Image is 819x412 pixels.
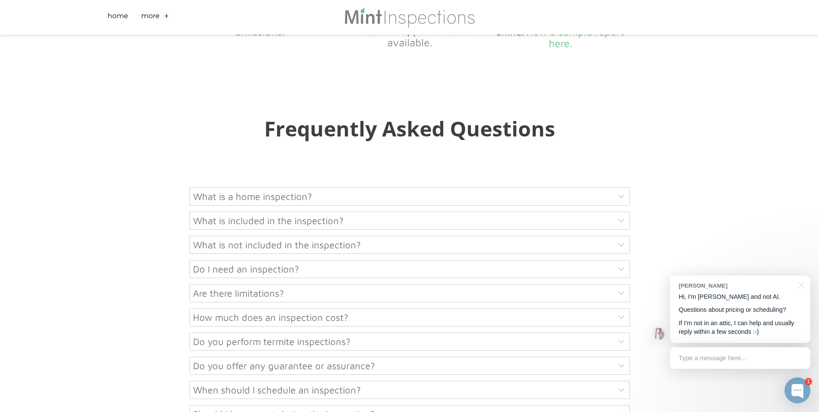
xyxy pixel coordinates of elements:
div: Do you offer any guarantee or assurance? [190,357,630,375]
div: Do you perform termite inspections? [190,333,630,351]
p: If I'm not in an attic, I can help and usually reply within a few seconds :-) [679,319,802,336]
p: Questions about pricing or scheduling? [679,305,802,314]
a: Home [108,11,128,24]
div: Type a message here... [670,347,810,369]
div: Do I need an inspection? [190,260,630,278]
div: What is not included in the inspection? [190,236,630,254]
div: When should I schedule an inspection? [190,381,630,399]
p: Hi, I'm [PERSON_NAME] and not AI. [679,292,802,301]
font: Frequently Asked Questions [264,114,555,143]
a: + [164,11,169,24]
img: Josh Molleur [652,327,665,340]
div: Are there limitations? [190,284,630,302]
a: View a sample report here. [524,25,624,49]
div: [PERSON_NAME] [679,282,793,290]
div: What is a home inspection? [190,187,630,206]
div: How much does an inspection cost? [190,308,630,326]
img: Mint Inspections [344,7,475,28]
div: What is included in the inspection? [190,212,630,230]
div: 1 [805,378,812,385]
a: More [141,11,160,24]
